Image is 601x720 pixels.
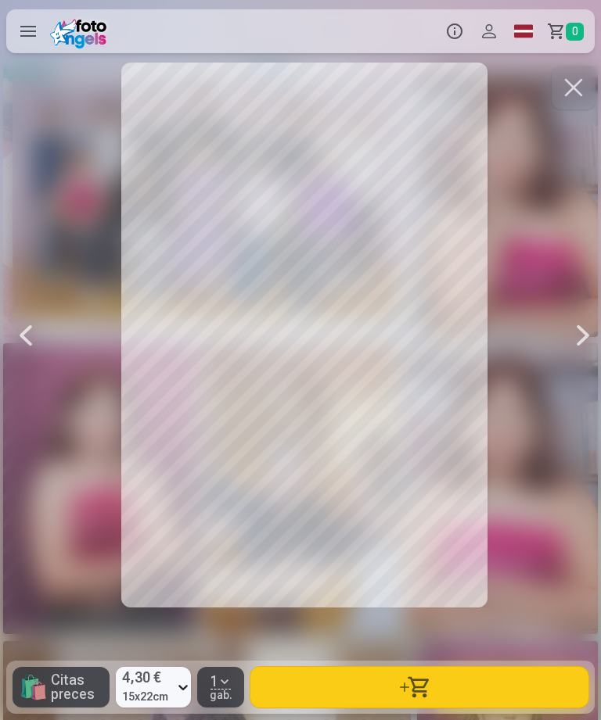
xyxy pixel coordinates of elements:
span: 4,30 € [122,667,168,689]
span: 1 [211,675,218,689]
span: 🛍 [19,673,48,701]
img: /fa1 [50,14,112,48]
button: 🛍Citas preces [13,667,110,707]
button: 1gab. [197,667,244,707]
span: Citas preces [51,673,103,701]
a: Grozs0 [541,9,595,53]
a: Global [506,9,541,53]
span: 15x22cm [122,689,168,704]
button: Info [437,9,472,53]
button: Profils [472,9,506,53]
span: gab. [210,690,232,700]
span: 0 [566,23,584,41]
